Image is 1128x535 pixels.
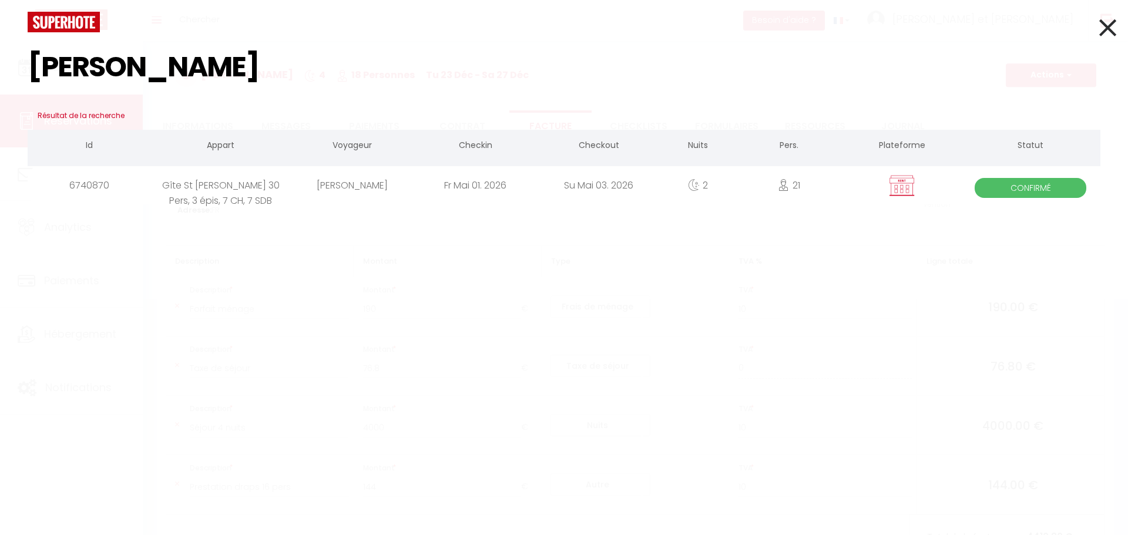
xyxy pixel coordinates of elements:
[537,166,660,204] div: Su Mai 03. 2026
[28,130,151,163] th: Id
[414,166,537,204] div: Fr Mai 01. 2026
[414,130,537,163] th: Checkin
[28,32,1100,102] input: Tapez pour rechercher...
[151,130,290,163] th: Appart
[151,166,290,204] div: Gîte St [PERSON_NAME] 30 Pers, 3 épis, 7 CH, 7 SDB
[660,166,736,204] div: 2
[736,166,843,204] div: 21
[28,12,100,32] img: logo
[843,130,961,163] th: Plateforme
[28,102,1100,130] h3: Résultat de la recherche
[975,178,1086,198] span: Confirmé
[736,130,843,163] th: Pers.
[290,166,414,204] div: [PERSON_NAME]
[660,130,736,163] th: Nuits
[887,174,916,197] img: rent.png
[961,130,1100,163] th: Statut
[28,166,151,204] div: 6740870
[290,130,414,163] th: Voyageur
[537,130,660,163] th: Checkout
